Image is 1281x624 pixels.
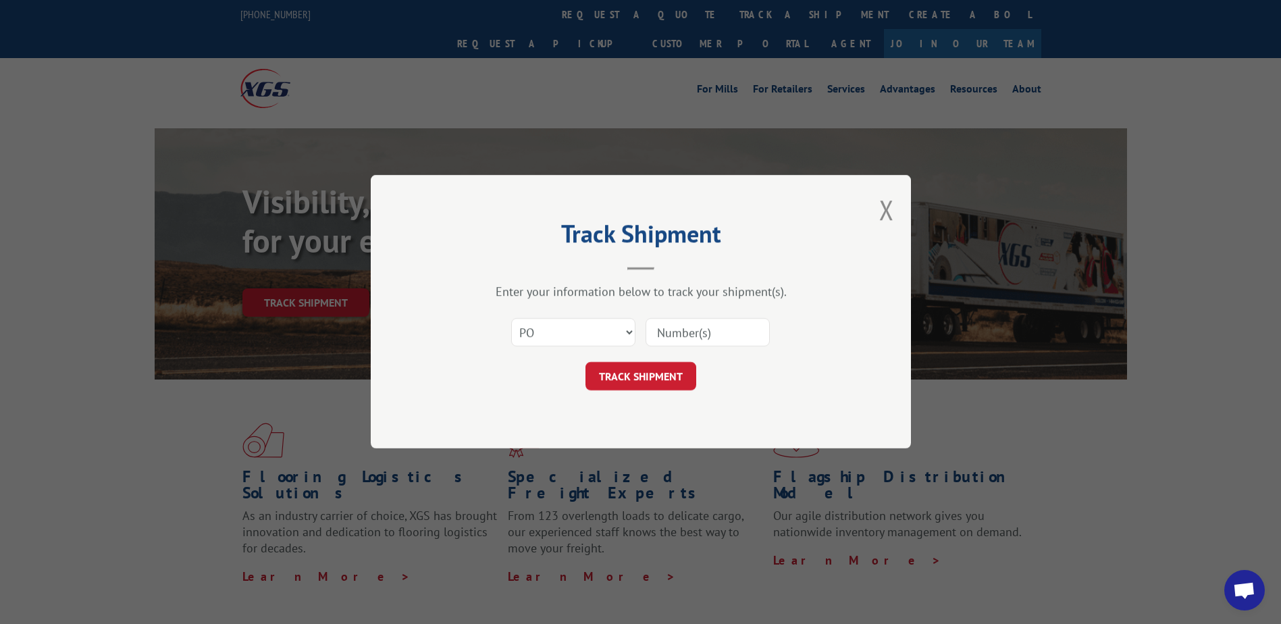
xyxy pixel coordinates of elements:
button: TRACK SHIPMENT [585,363,696,391]
div: Enter your information below to track your shipment(s). [438,284,843,300]
button: Close modal [879,192,894,228]
div: Open chat [1224,570,1265,610]
input: Number(s) [646,319,770,347]
h2: Track Shipment [438,224,843,250]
